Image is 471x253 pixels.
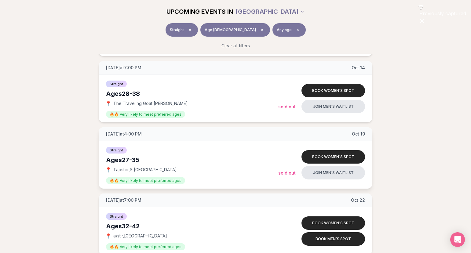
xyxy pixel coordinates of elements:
button: Book women's spot [301,84,365,97]
span: Straight [106,81,127,87]
span: [DATE] at 7:00 PM [106,197,141,203]
button: Clear all filters [218,39,254,52]
span: Age [DEMOGRAPHIC_DATA] [205,27,256,32]
span: Straight [106,147,127,154]
span: The Traveling Goat , [PERSON_NAME] [113,100,188,107]
span: [DATE] at 4:00 PM [106,131,142,137]
div: Ages 27-35 [106,156,278,164]
span: Straight [106,213,127,220]
button: Join men's waitlist [301,166,365,179]
button: Join men's waitlist [301,100,365,113]
span: Oct 19 [352,131,365,137]
span: Straight [170,27,184,32]
button: Book women's spot [301,216,365,230]
button: Book women's spot [301,150,365,164]
button: Age [DEMOGRAPHIC_DATA]Clear age [200,23,270,37]
span: Any age [277,27,292,32]
span: Sold Out [278,170,296,175]
span: [DATE] at 7:00 PM [106,65,141,71]
span: 📍 [106,233,111,238]
span: 📍 [106,101,111,106]
span: Sold Out [278,104,296,109]
div: Open Intercom Messenger [450,232,465,247]
span: Clear age [258,26,266,34]
button: Any ageClear preference [272,23,306,37]
span: 📍 [106,167,111,172]
span: UPCOMING EVENTS IN [166,7,233,16]
button: [GEOGRAPHIC_DATA] [236,5,305,18]
div: Ages 28-38 [106,89,278,98]
span: Clear preference [294,26,301,34]
span: Clear event type filter [186,26,194,34]
button: Book men's spot [301,232,365,246]
span: Tapster , S [GEOGRAPHIC_DATA] [113,167,177,173]
button: StraightClear event type filter [166,23,198,37]
div: Ages 32-42 [106,222,278,230]
span: 🔥🔥 Very likely to meet preferred ages [106,111,185,118]
span: Oct 22 [351,197,365,203]
span: Oct 14 [352,65,365,71]
span: a/stir , [GEOGRAPHIC_DATA] [113,233,167,239]
span: 🔥🔥 Very likely to meet preferred ages [106,177,185,184]
span: 🔥🔥 Very likely to meet preferred ages [106,243,185,250]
